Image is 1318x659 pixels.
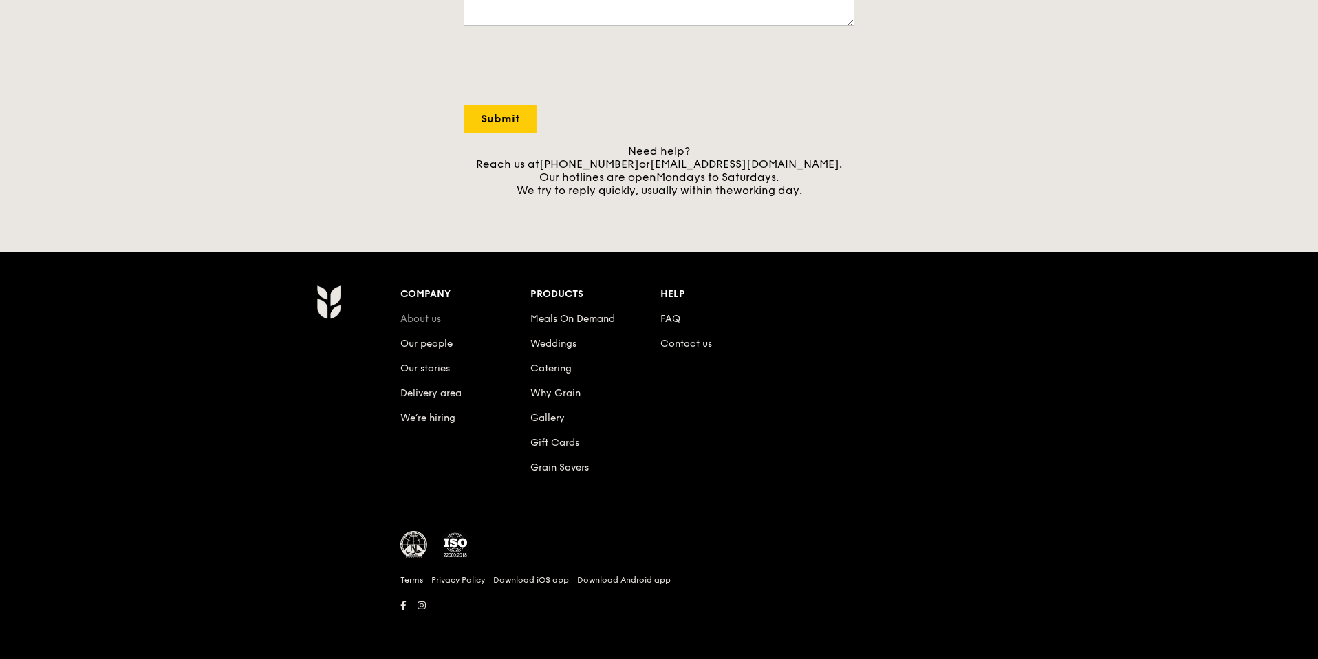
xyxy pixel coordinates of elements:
a: Gift Cards [530,437,579,449]
a: Delivery area [400,387,462,399]
a: Gallery [530,412,565,424]
img: Grain [316,285,341,319]
a: Contact us [660,338,712,349]
a: Meals On Demand [530,313,615,325]
div: Help [660,285,790,304]
div: Need help? Reach us at or . Our hotlines are open We try to reply quickly, usually within the [464,144,854,197]
div: Company [400,285,530,304]
a: Why Grain [530,387,581,399]
img: MUIS Halal Certified [400,531,428,559]
a: [PHONE_NUMBER] [539,158,639,171]
a: FAQ [660,313,680,325]
a: Grain Savers [530,462,589,473]
img: ISO Certified [442,531,469,559]
a: Our people [400,338,453,349]
a: Download Android app [577,574,671,585]
a: Catering [530,363,572,374]
a: Privacy Policy [431,574,485,585]
a: Weddings [530,338,576,349]
a: We’re hiring [400,412,455,424]
a: Terms [400,574,423,585]
input: Submit [464,105,537,133]
h6: Revision [263,615,1055,626]
a: About us [400,313,441,325]
a: [EMAIL_ADDRESS][DOMAIN_NAME] [650,158,839,171]
span: Mondays to Saturdays. [656,171,779,184]
div: Products [530,285,660,304]
a: Our stories [400,363,450,374]
span: working day. [733,184,802,197]
iframe: reCAPTCHA [464,40,673,94]
a: Download iOS app [493,574,569,585]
